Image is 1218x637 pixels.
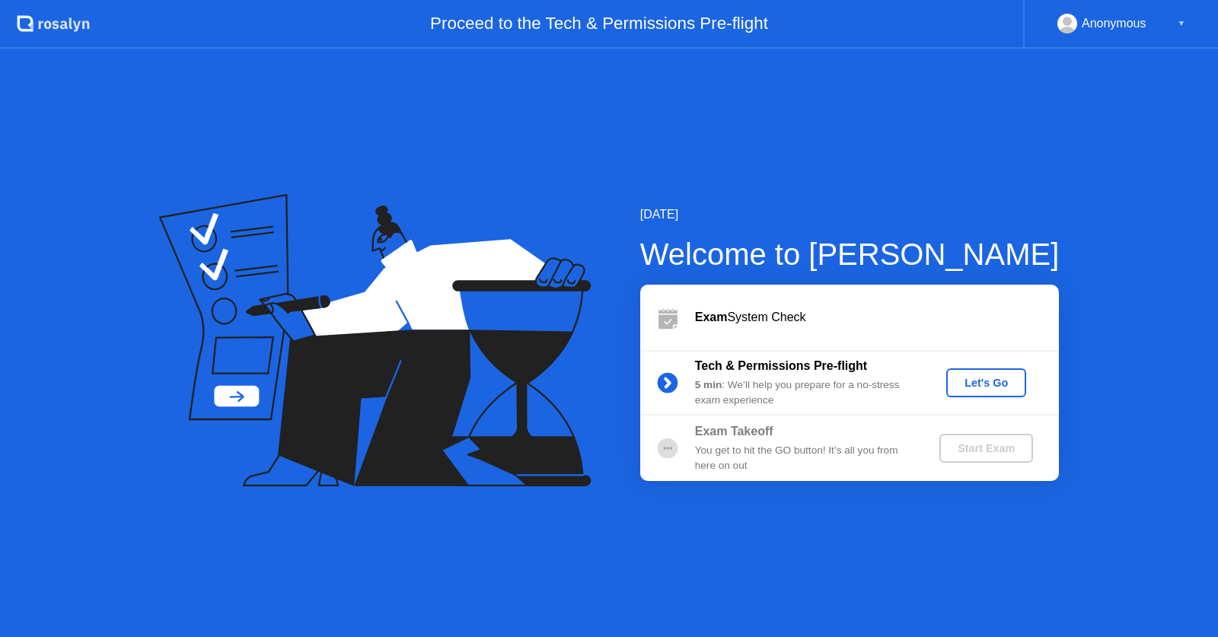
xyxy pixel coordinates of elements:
div: You get to hit the GO button! It’s all you from here on out [695,443,914,474]
div: Let's Go [952,377,1020,389]
b: Exam [695,311,728,323]
div: : We’ll help you prepare for a no-stress exam experience [695,377,914,409]
button: Let's Go [946,368,1026,397]
b: Tech & Permissions Pre-flight [695,359,867,372]
div: System Check [695,308,1059,326]
div: Anonymous [1082,14,1146,33]
div: ▼ [1178,14,1185,33]
b: 5 min [695,379,722,390]
div: Welcome to [PERSON_NAME] [640,231,1060,277]
b: Exam Takeoff [695,425,773,438]
div: [DATE] [640,205,1060,224]
button: Start Exam [939,434,1033,463]
div: Start Exam [945,442,1027,454]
